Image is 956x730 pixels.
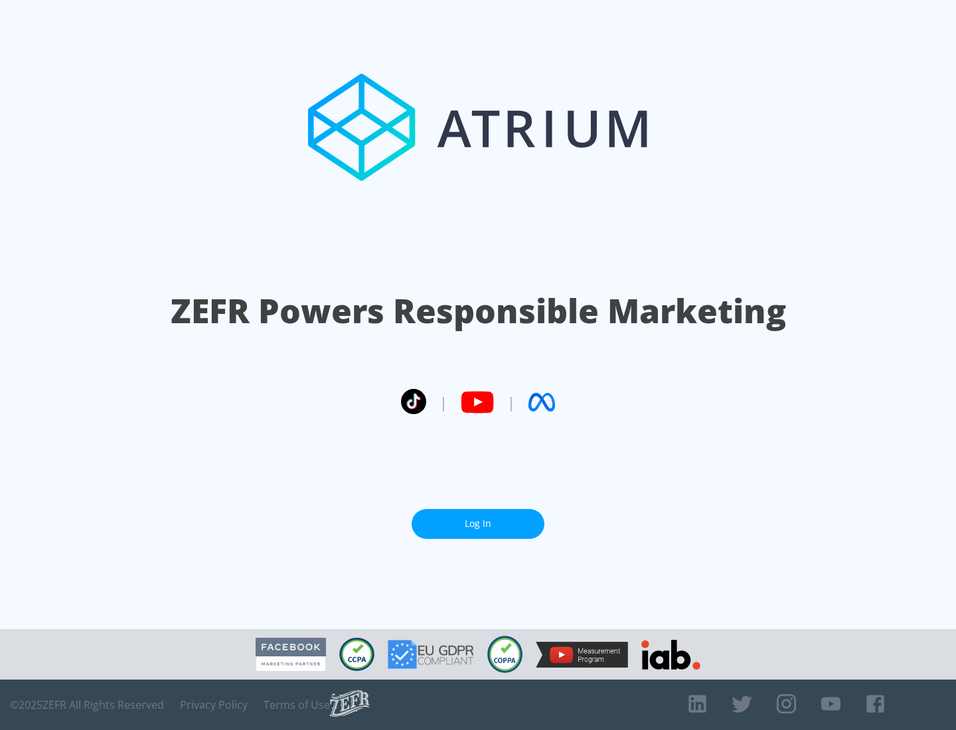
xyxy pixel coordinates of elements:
span: | [439,392,447,412]
img: YouTube Measurement Program [536,642,628,668]
img: IAB [641,640,700,670]
a: Privacy Policy [180,698,248,711]
h1: ZEFR Powers Responsible Marketing [171,288,786,334]
span: © 2025 ZEFR All Rights Reserved [10,698,164,711]
img: Facebook Marketing Partner [256,638,326,672]
img: GDPR Compliant [388,640,474,669]
a: Log In [412,509,544,539]
span: | [507,392,515,412]
a: Terms of Use [264,698,330,711]
img: COPPA Compliant [487,636,522,673]
img: CCPA Compliant [339,638,374,671]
